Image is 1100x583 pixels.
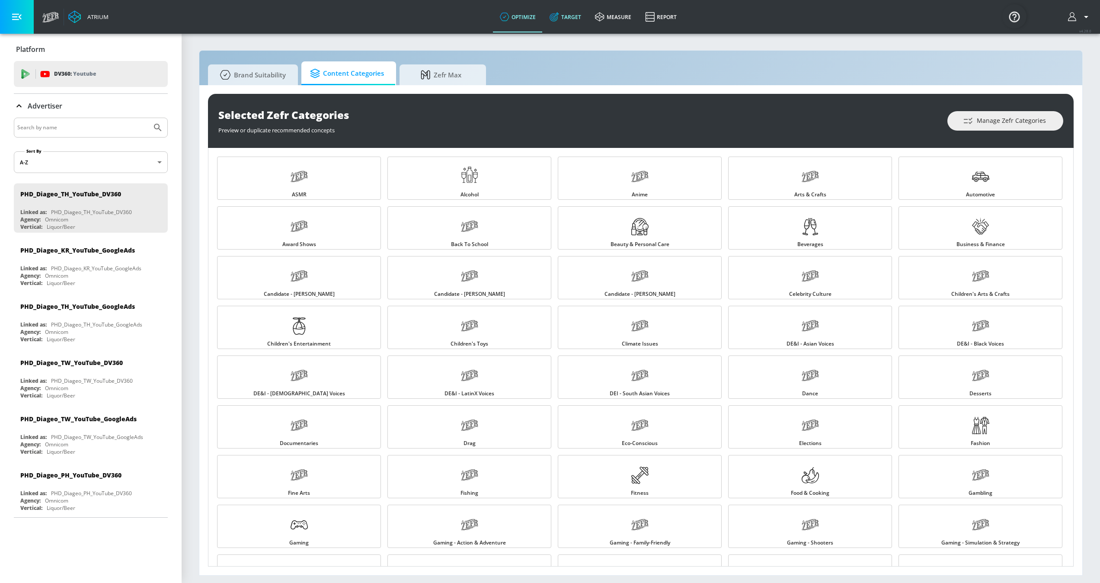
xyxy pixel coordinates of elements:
[610,540,670,545] span: Gaming - Family-Friendly
[899,505,1062,548] a: Gaming - Simulation & Strategy
[558,206,722,250] a: Beauty & Personal Care
[14,352,168,401] div: PHD_Diageo_TW_YouTube_DV360Linked as:PHD_Diageo_TW_YouTube_DV360Agency:OmnicomVertical:Liquor/Beer
[20,490,47,497] div: Linked as:
[47,336,75,343] div: Liquor/Beer
[14,296,168,345] div: PHD_Diageo_TH_YouTube_GoogleAdsLinked as:PHD_Diageo_TH_YouTube_GoogleAdsAgency:OmnicomVertical:Li...
[728,206,892,250] a: Beverages
[969,490,992,496] span: Gambling
[73,69,96,78] p: Youtube
[728,405,892,448] a: Elections
[558,405,722,448] a: Eco-Conscious
[966,192,995,197] span: Automotive
[218,122,939,134] div: Preview or duplicate recommended concepts
[217,455,381,498] a: Fine Arts
[217,306,381,349] a: Children's Entertainment
[47,392,75,399] div: Liquor/Beer
[611,242,669,247] span: Beauty & Personal Care
[20,246,135,254] div: PHD_Diageo_KR_YouTube_GoogleAds
[217,256,381,299] a: Candidate - [PERSON_NAME]
[20,272,41,279] div: Agency:
[45,328,68,336] div: Omnicom
[387,157,551,200] a: Alcohol
[14,183,168,233] div: PHD_Diageo_TH_YouTube_DV360Linked as:PHD_Diageo_TH_YouTube_DV360Agency:OmnicomVertical:Liquor/Beer
[51,490,132,497] div: PHD_Diageo_PH_YouTube_DV360
[14,61,168,87] div: DV360: Youtube
[558,157,722,200] a: Anime
[51,208,132,216] div: PHD_Diageo_TH_YouTube_DV360
[20,448,42,455] div: Vertical:
[899,405,1062,448] a: Fashion
[728,256,892,299] a: Celebrity Culture
[54,69,96,79] p: DV360:
[25,148,43,154] label: Sort By
[460,192,479,197] span: Alcohol
[728,505,892,548] a: Gaming - Shooters
[17,122,148,133] input: Search by name
[20,223,42,231] div: Vertical:
[20,328,41,336] div: Agency:
[799,441,822,446] span: Elections
[14,180,168,517] nav: list of Advertiser
[51,433,143,441] div: PHD_Diageo_TW_YouTube_GoogleAds
[14,408,168,458] div: PHD_Diageo_TW_YouTube_GoogleAdsLinked as:PHD_Diageo_TW_YouTube_GoogleAdsAgency:OmnicomVertical:Li...
[1002,4,1026,29] button: Open Resource Center
[28,101,62,111] p: Advertiser
[20,265,47,272] div: Linked as:
[941,540,1020,545] span: Gaming - Simulation & Strategy
[957,341,1004,346] span: DE&I - Black Voices
[45,216,68,223] div: Omnicom
[387,356,551,399] a: DE&I - LatinX Voices
[899,356,1062,399] a: Desserts
[558,505,722,548] a: Gaming - Family-Friendly
[434,291,505,297] span: Candidate - [PERSON_NAME]
[20,415,137,423] div: PHD_Diageo_TW_YouTube_GoogleAds
[217,64,286,85] span: Brand Suitability
[20,359,123,367] div: PHD_Diageo_TW_YouTube_DV360
[20,504,42,512] div: Vertical:
[387,405,551,448] a: Drag
[288,490,310,496] span: Fine Arts
[47,504,75,512] div: Liquor/Beer
[310,63,384,84] span: Content Categories
[267,341,331,346] span: Children's Entertainment
[20,336,42,343] div: Vertical:
[444,391,494,396] span: DE&I - LatinX Voices
[51,377,133,384] div: PHD_Diageo_TW_YouTube_DV360
[47,448,75,455] div: Liquor/Beer
[20,392,42,399] div: Vertical:
[264,291,335,297] span: Candidate - [PERSON_NAME]
[20,279,42,287] div: Vertical:
[14,94,168,118] div: Advertiser
[622,341,658,346] span: Climate Issues
[45,272,68,279] div: Omnicom
[20,377,47,384] div: Linked as:
[1079,29,1091,33] span: v 4.28.0
[797,242,823,247] span: Beverages
[282,242,316,247] span: Award Shows
[84,13,109,21] div: Atrium
[728,356,892,399] a: Dance
[387,505,551,548] a: Gaming - Action & Adventure
[728,455,892,498] a: Food & Cooking
[51,321,142,328] div: PHD_Diageo_TH_YouTube_GoogleAds
[899,157,1062,200] a: Automotive
[387,306,551,349] a: Children's Toys
[387,455,551,498] a: Fishing
[408,64,474,85] span: Zefr Max
[20,190,121,198] div: PHD_Diageo_TH_YouTube_DV360
[802,391,818,396] span: Dance
[14,37,168,61] div: Platform
[16,45,45,54] p: Platform
[604,291,675,297] span: Candidate - [PERSON_NAME]
[218,108,939,122] div: Selected Zefr Categories
[20,441,41,448] div: Agency:
[588,1,638,32] a: measure
[728,306,892,349] a: DE&I - Asian Voices
[20,216,41,223] div: Agency:
[387,206,551,250] a: Back to School
[899,306,1062,349] a: DE&I - Black Voices
[451,242,488,247] span: Back to School
[20,208,47,216] div: Linked as:
[787,540,833,545] span: Gaming - Shooters
[899,455,1062,498] a: Gambling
